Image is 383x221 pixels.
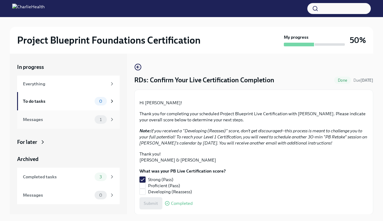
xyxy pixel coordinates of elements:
[148,189,192,195] span: Developing (Reassess)
[360,78,373,83] strong: [DATE]
[334,78,351,83] span: Done
[23,98,92,105] div: To do tasks
[139,128,151,134] strong: Note:
[17,168,120,186] a: Completed tasks3
[353,78,373,83] span: Due
[23,173,92,180] div: Completed tasks
[350,35,366,46] h3: 50%
[23,116,92,123] div: Messages
[17,92,120,110] a: To do tasks0
[139,168,226,174] label: What was your PB Live Certification score?
[139,128,367,146] em: if you received a "Developing (Reasses)" score, don't get discouraged--this process is meant to c...
[23,80,107,87] div: Everything
[139,111,368,123] p: Thank you for completing your scheduled Project Blueprint Live Certification with [PERSON_NAME]. ...
[17,138,37,146] div: For later
[17,138,120,146] a: For later
[139,100,368,106] p: Hi [PERSON_NAME]!
[353,77,373,83] span: September 15th, 2025 09:00
[23,192,92,198] div: Messages
[284,34,309,40] strong: My progress
[12,4,45,13] img: CharlieHealth
[148,176,173,183] span: Strong (Pass)
[96,99,106,104] span: 0
[96,193,106,198] span: 0
[171,201,193,206] span: Completed
[17,155,120,163] a: Archived
[134,76,274,85] h4: RDs: Confirm Your Live Certification Completion
[17,76,120,92] a: Everything
[96,175,106,179] span: 3
[17,34,201,46] h2: Project Blueprint Foundations Certification
[96,117,105,122] span: 1
[17,186,120,204] a: Messages0
[17,110,120,129] a: Messages1
[17,63,120,71] a: In progress
[148,183,180,189] span: Proficient (Pass)
[139,151,368,163] p: Thank you! [PERSON_NAME] & [PERSON_NAME]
